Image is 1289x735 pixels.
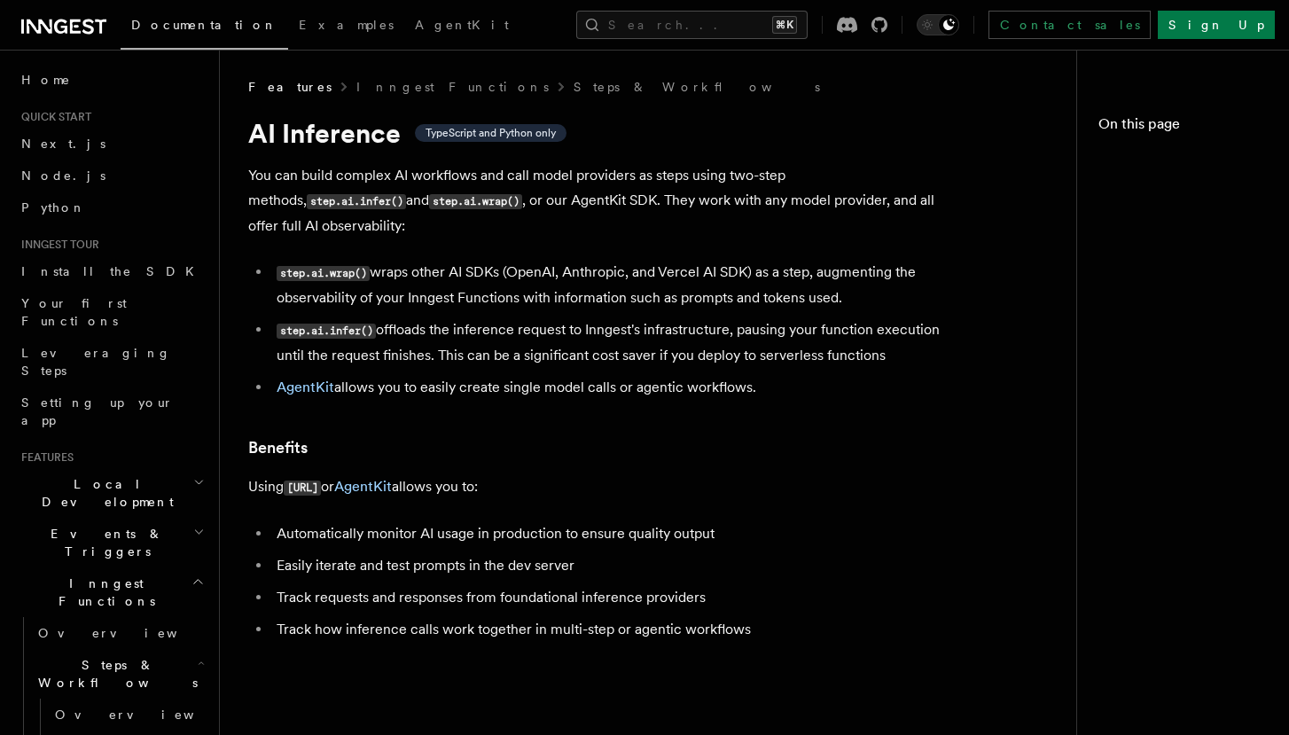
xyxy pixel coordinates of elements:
[426,126,556,140] span: TypeScript and Python only
[21,200,86,215] span: Python
[21,346,171,378] span: Leveraging Steps
[772,16,797,34] kbd: ⌘K
[271,317,957,368] li: offloads the inference request to Inngest's infrastructure, pausing your function execution until...
[14,287,208,337] a: Your first Functions
[271,553,957,578] li: Easily iterate and test prompts in the dev server
[429,194,522,209] code: step.ai.wrap()
[271,260,957,310] li: wraps other AI SDKs (OpenAI, Anthropic, and Vercel AI SDK) as a step, augmenting the observabilit...
[988,11,1151,39] a: Contact sales
[576,11,808,39] button: Search...⌘K
[307,194,406,209] code: step.ai.infer()
[14,337,208,387] a: Leveraging Steps
[574,78,820,96] a: Steps & Workflows
[14,468,208,518] button: Local Development
[14,192,208,223] a: Python
[121,5,288,50] a: Documentation
[271,617,957,642] li: Track how inference calls work together in multi-step or agentic workflows
[356,78,549,96] a: Inngest Functions
[415,18,509,32] span: AgentKit
[248,163,957,238] p: You can build complex AI workflows and call model providers as steps using two-step methods, and ...
[55,708,238,722] span: Overview
[917,14,959,35] button: Toggle dark mode
[31,649,208,699] button: Steps & Workflows
[14,64,208,96] a: Home
[1158,11,1275,39] a: Sign Up
[248,474,957,500] p: Using or allows you to:
[271,521,957,546] li: Automatically monitor AI usage in production to ensure quality output
[334,478,392,495] a: AgentKit
[131,18,277,32] span: Documentation
[14,575,191,610] span: Inngest Functions
[277,324,376,339] code: step.ai.infer()
[14,110,91,124] span: Quick start
[277,266,370,281] code: step.ai.wrap()
[31,617,208,649] a: Overview
[248,117,957,149] h1: AI Inference
[248,435,308,460] a: Benefits
[299,18,394,32] span: Examples
[14,238,99,252] span: Inngest tour
[14,525,193,560] span: Events & Triggers
[271,375,957,400] li: allows you to easily create single model calls or agentic workflows.
[271,585,957,610] li: Track requests and responses from foundational inference providers
[48,699,208,731] a: Overview
[288,5,404,48] a: Examples
[14,128,208,160] a: Next.js
[14,255,208,287] a: Install the SDK
[21,137,105,151] span: Next.js
[284,481,321,496] code: [URL]
[14,387,208,436] a: Setting up your app
[248,78,332,96] span: Features
[21,296,127,328] span: Your first Functions
[14,567,208,617] button: Inngest Functions
[21,264,205,278] span: Install the SDK
[404,5,520,48] a: AgentKit
[14,475,193,511] span: Local Development
[21,395,174,427] span: Setting up your app
[277,379,334,395] a: AgentKit
[21,71,71,89] span: Home
[21,168,105,183] span: Node.js
[14,518,208,567] button: Events & Triggers
[38,626,221,640] span: Overview
[14,450,74,465] span: Features
[1098,113,1268,142] h4: On this page
[14,160,208,192] a: Node.js
[31,656,198,692] span: Steps & Workflows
